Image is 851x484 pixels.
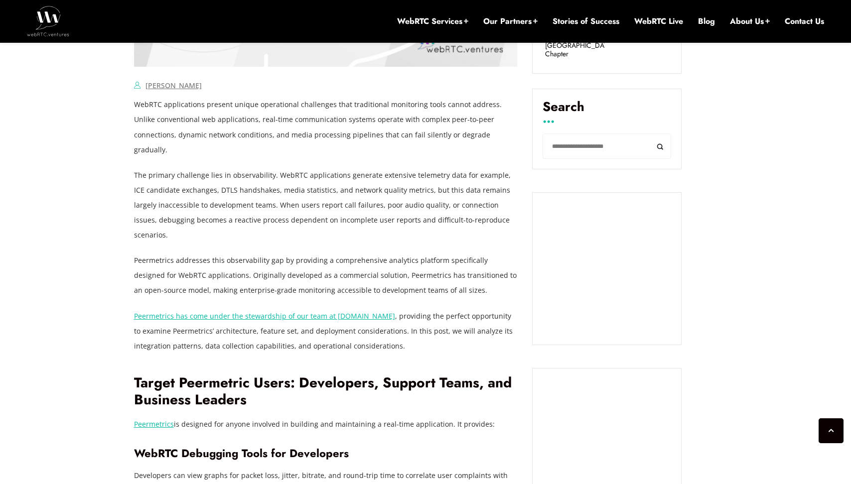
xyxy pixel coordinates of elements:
a: Peermetrics has come under the stewardship of our team at [DOMAIN_NAME] [134,311,395,321]
label: Search [543,99,671,122]
a: Stories of Success [553,16,619,27]
p: is designed for anyone involved in building and maintaining a real-time application. It provides: [134,417,518,432]
iframe: Embedded CTA [543,203,671,335]
a: [PERSON_NAME] [145,81,202,90]
h2: Target Peermetric Users: Developers, Support Teams, and Business Leaders [134,374,518,409]
a: Contact Us [785,16,824,27]
p: WebRTC applications present unique operational challenges that traditional monitoring tools canno... [134,97,518,157]
a: WebRTC Services [397,16,468,27]
button: Search [649,133,671,159]
a: Our Partners [483,16,538,27]
a: Peermetrics [134,419,174,429]
img: WebRTC.ventures [27,6,69,36]
p: The primary challenge lies in observability. WebRTC applications generate extensive telemetry dat... [134,168,518,242]
p: , providing the perfect opportunity to examine Peermetrics’ architecture, feature set, and deploy... [134,309,518,354]
a: Blog [698,16,715,27]
a: About Us [730,16,770,27]
p: Peermetrics addresses this observability gap by providing a comprehensive analytics platform spec... [134,253,518,298]
h3: WebRTC Debugging Tools for Developers [134,447,518,460]
a: WebRTC Live [634,16,683,27]
a: [DOMAIN_NAME] Developer Advocate Launches AI Tinkerers [GEOGRAPHIC_DATA] Chapter [545,8,604,58]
